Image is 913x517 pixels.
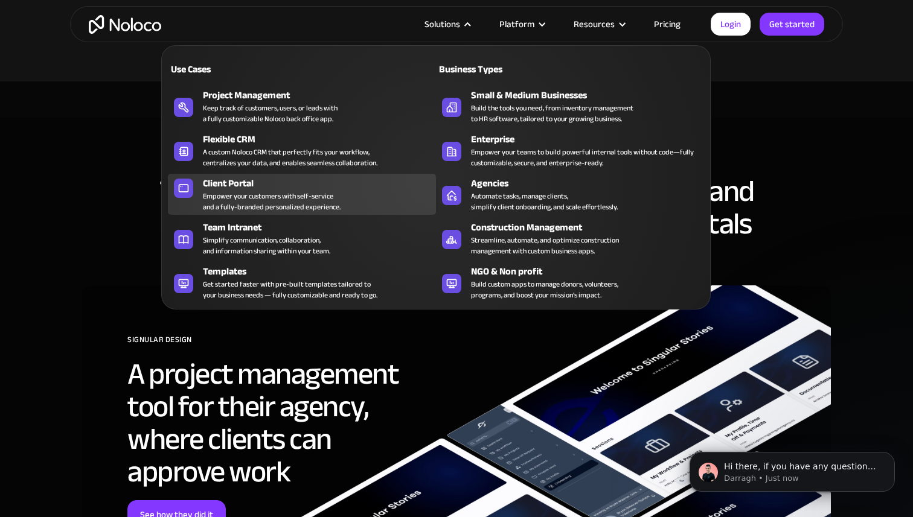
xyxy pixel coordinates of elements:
div: Resources [574,16,615,32]
iframe: Intercom notifications message [671,427,913,511]
div: Solutions [424,16,460,32]
div: Project Management [203,88,441,103]
div: Keep track of customers, users, or leads with a fully customizable Noloco back office app. [203,103,338,124]
a: Business Types [436,55,704,83]
h2: A project management tool for their agency, where clients can approve work [127,358,432,488]
div: Empower your customers with self-service and a fully-branded personalized experience. [203,191,341,212]
div: Get started faster with pre-built templates tailored to your business needs — fully customizable ... [203,279,377,300]
div: Small & Medium Businesses [471,88,710,103]
nav: Solutions [161,28,711,309]
div: Enterprise [471,132,710,147]
div: Solutions [409,16,484,32]
div: Build custom apps to manage donors, volunteers, programs, and boost your mission’s impact. [471,279,618,300]
a: Flexible CRMA custom Noloco CRM that perfectly fits your workflow,centralizes your data, and enab... [168,130,436,171]
a: Client PortalEmpower your customers with self-serviceand a fully-branded personalized experience. [168,174,436,215]
a: Team IntranetSimplify communication, collaboration,and information sharing within your team. [168,218,436,259]
div: Flexible CRM [203,132,441,147]
div: Build the tools you need, from inventory management to HR software, tailored to your growing busi... [471,103,633,124]
div: Automate tasks, manage clients, simplify client onboarding, and scale effortlessly. [471,191,618,212]
a: NGO & Non profitBuild custom apps to manage donors, volunteers,programs, and boost your mission’s... [436,262,704,303]
div: Templates [203,264,441,279]
h2: These customers improved client engagement and saved time with [PERSON_NAME]’s custom portals [82,175,831,240]
a: Get started [760,13,824,36]
div: Streamline, automate, and optimize construction management with custom business apps. [471,235,619,256]
a: Construction ManagementStreamline, automate, and optimize constructionmanagement with custom busi... [436,218,704,259]
div: Team Intranet [203,220,441,235]
div: Platform [499,16,534,32]
a: Login [711,13,751,36]
a: AgenciesAutomate tasks, manage clients,simplify client onboarding, and scale effortlessly. [436,174,704,215]
div: A custom Noloco CRM that perfectly fits your workflow, centralizes your data, and enables seamles... [203,147,377,168]
a: Project ManagementKeep track of customers, users, or leads witha fully customizable Noloco back o... [168,86,436,127]
div: Simplify communication, collaboration, and information sharing within your team. [203,235,330,256]
a: Small & Medium BusinessesBuild the tools you need, from inventory managementto HR software, tailo... [436,86,704,127]
div: Client Portal [203,176,441,191]
a: Pricing [639,16,696,32]
div: NGO & Non profit [471,264,710,279]
div: Resources [559,16,639,32]
div: Business Types [436,62,565,77]
a: Use Cases [168,55,436,83]
div: SIGNULAR DESIGN [127,331,432,358]
div: Construction Management [471,220,710,235]
div: Use Cases [168,62,297,77]
a: home [89,15,161,34]
a: EnterpriseEmpower your teams to build powerful internal tools without code—fully customizable, se... [436,130,704,171]
div: Platform [484,16,559,32]
div: Empower your teams to build powerful internal tools without code—fully customizable, secure, and ... [471,147,698,168]
a: TemplatesGet started faster with pre-built templates tailored toyour business needs — fully custo... [168,262,436,303]
div: Agencies [471,176,710,191]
